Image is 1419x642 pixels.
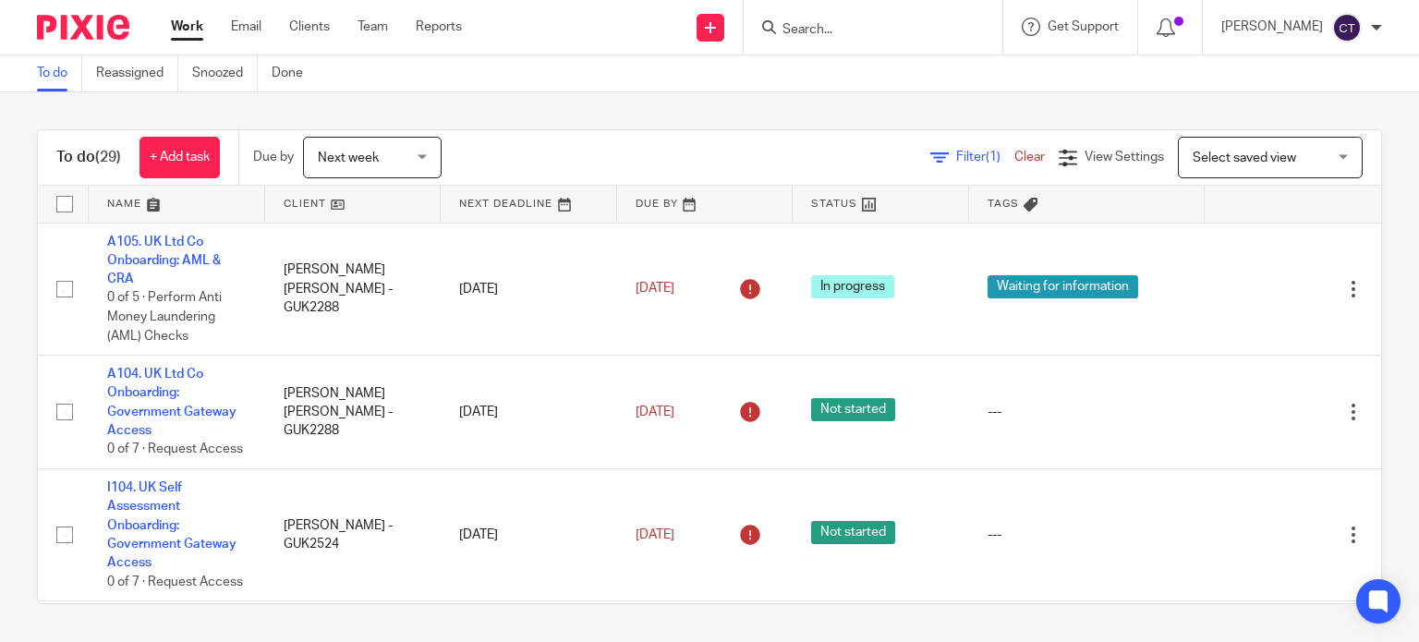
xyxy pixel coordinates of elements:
[1014,151,1045,164] a: Clear
[636,528,674,541] span: [DATE]
[107,443,243,456] span: 0 of 7 · Request Access
[441,469,617,601] td: [DATE]
[171,18,203,36] a: Work
[1332,13,1362,42] img: svg%3E
[416,18,462,36] a: Reports
[811,275,894,298] span: In progress
[56,148,121,167] h1: To do
[318,151,379,164] span: Next week
[289,18,330,36] a: Clients
[107,292,222,343] span: 0 of 5 · Perform Anti Money Laundering (AML) Checks
[96,55,178,91] a: Reassigned
[107,575,243,588] span: 0 of 7 · Request Access
[636,406,674,418] span: [DATE]
[1085,151,1164,164] span: View Settings
[636,283,674,296] span: [DATE]
[1221,18,1323,36] p: [PERSON_NAME]
[441,223,617,356] td: [DATE]
[988,526,1187,544] div: ---
[265,223,442,356] td: [PERSON_NAME] [PERSON_NAME] - GUK2288
[988,199,1019,209] span: Tags
[95,150,121,164] span: (29)
[1193,151,1296,164] span: Select saved view
[265,469,442,601] td: [PERSON_NAME] - GUK2524
[265,356,442,469] td: [PERSON_NAME] [PERSON_NAME] - GUK2288
[253,148,294,166] p: Due by
[781,22,947,39] input: Search
[107,481,236,569] a: I104. UK Self Assessment Onboarding: Government Gateway Access
[192,55,258,91] a: Snoozed
[811,521,895,544] span: Not started
[272,55,317,91] a: Done
[988,403,1187,421] div: ---
[107,236,221,286] a: A105. UK Ltd Co Onboarding: AML & CRA
[37,55,82,91] a: To do
[139,137,220,178] a: + Add task
[811,398,895,421] span: Not started
[441,356,617,469] td: [DATE]
[988,275,1138,298] span: Waiting for information
[107,368,236,437] a: A104. UK Ltd Co Onboarding: Government Gateway Access
[231,18,261,36] a: Email
[358,18,388,36] a: Team
[1048,20,1119,33] span: Get Support
[37,15,129,40] img: Pixie
[986,151,1001,164] span: (1)
[956,151,1014,164] span: Filter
